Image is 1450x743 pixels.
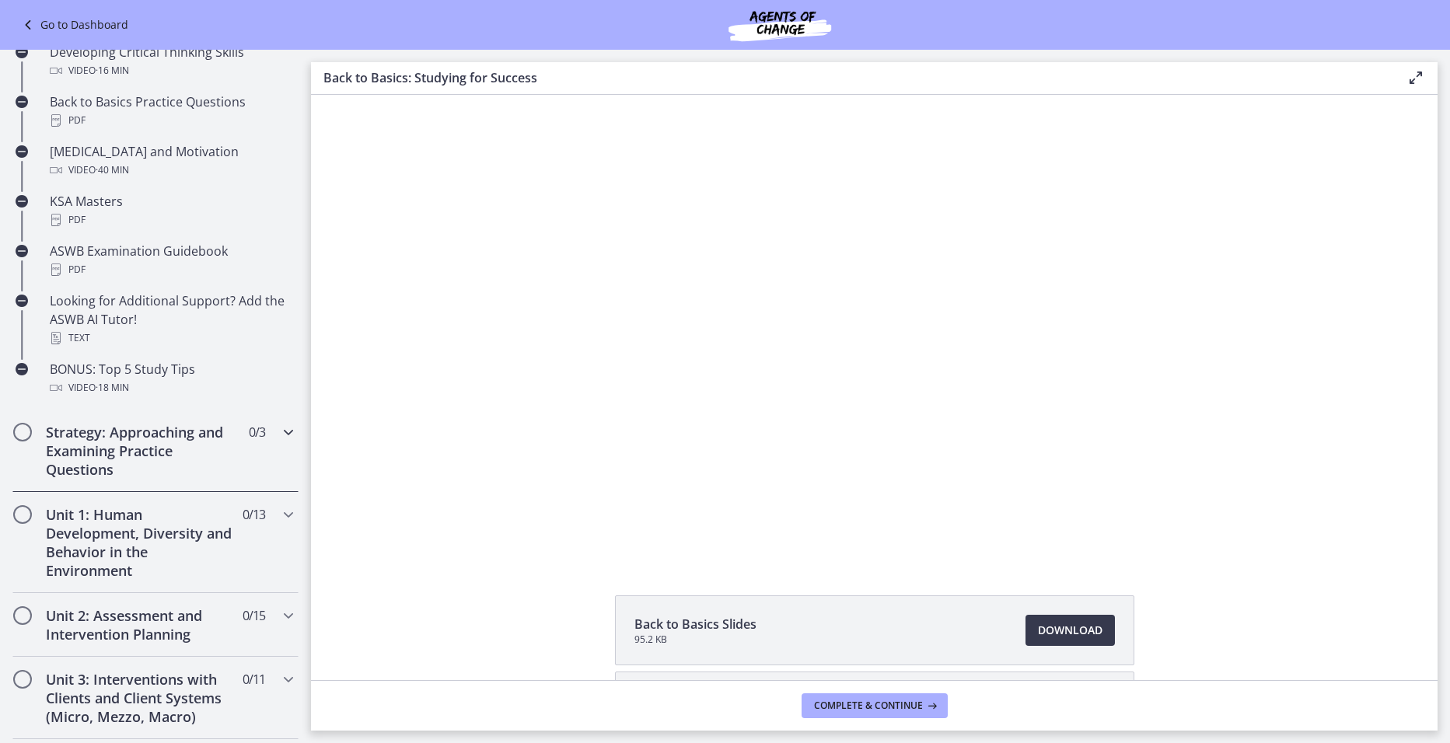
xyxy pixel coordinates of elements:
[46,606,236,644] h2: Unit 2: Assessment and Intervention Planning
[50,43,292,80] div: Developing Critical Thinking Skills
[50,142,292,180] div: [MEDICAL_DATA] and Motivation
[46,670,236,726] h2: Unit 3: Interventions with Clients and Client Systems (Micro, Mezzo, Macro)
[50,192,292,229] div: KSA Masters
[814,699,923,712] span: Complete & continue
[46,423,236,479] h2: Strategy: Approaching and Examining Practice Questions
[243,670,265,689] span: 0 / 11
[634,633,756,646] span: 95.2 KB
[50,61,292,80] div: Video
[634,615,756,633] span: Back to Basics Slides
[1025,615,1115,646] a: Download
[50,378,292,397] div: Video
[311,95,1438,560] iframe: Video Lesson
[243,606,265,625] span: 0 / 15
[96,161,129,180] span: · 40 min
[96,378,129,397] span: · 18 min
[50,111,292,130] div: PDF
[50,211,292,229] div: PDF
[323,68,1382,87] h3: Back to Basics: Studying for Success
[96,61,129,80] span: · 16 min
[50,329,292,347] div: Text
[50,92,292,130] div: Back to Basics Practice Questions
[50,360,292,397] div: BONUS: Top 5 Study Tips
[19,16,128,34] a: Go to Dashboard
[802,693,948,718] button: Complete & continue
[50,291,292,347] div: Looking for Additional Support? Add the ASWB AI Tutor!
[687,6,873,44] img: Agents of Change Social Work Test Prep
[46,505,236,580] h2: Unit 1: Human Development, Diversity and Behavior in the Environment
[50,260,292,279] div: PDF
[249,423,265,441] span: 0 / 3
[1038,621,1102,640] span: Download
[50,242,292,279] div: ASWB Examination Guidebook
[243,505,265,524] span: 0 / 13
[50,161,292,180] div: Video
